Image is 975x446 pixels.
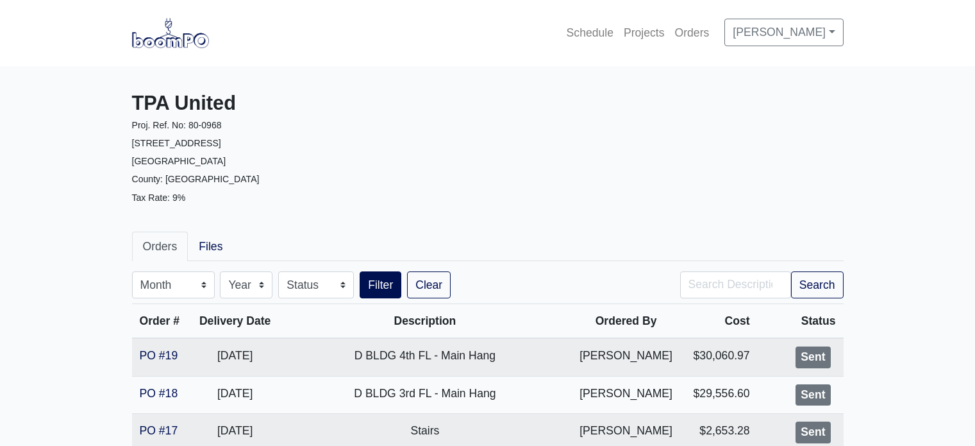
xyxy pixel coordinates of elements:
a: PO #18 [140,387,178,400]
a: PO #17 [140,424,178,437]
a: Clear [407,271,451,298]
td: D BLDG 3rd FL - Main Hang [280,376,569,414]
th: Description [280,304,569,339]
td: [PERSON_NAME] [570,376,683,414]
a: PO #19 [140,349,178,362]
td: [PERSON_NAME] [570,338,683,376]
a: Schedule [562,19,619,47]
th: Delivery Date [190,304,280,339]
td: D BLDG 4th FL - Main Hang [280,338,569,376]
small: [GEOGRAPHIC_DATA] [132,156,226,166]
button: Filter [360,271,401,298]
small: Tax Rate: 9% [132,193,186,203]
th: Status [758,304,844,339]
button: Search [791,271,844,298]
small: [STREET_ADDRESS] [132,138,221,148]
th: Order # [132,304,190,339]
td: [DATE] [190,376,280,414]
small: Proj. Ref. No: 80-0968 [132,120,222,130]
td: $29,556.60 [683,376,758,414]
a: [PERSON_NAME] [724,19,843,46]
a: Files [188,232,233,261]
div: Sent [796,422,830,443]
div: Sent [796,347,830,368]
a: Orders [132,232,188,261]
th: Ordered By [570,304,683,339]
a: Orders [670,19,715,47]
a: Projects [619,19,670,47]
td: [DATE] [190,338,280,376]
input: Search [680,271,791,298]
img: boomPO [132,18,209,47]
small: County: [GEOGRAPHIC_DATA] [132,174,260,184]
div: Sent [796,384,830,406]
th: Cost [683,304,758,339]
h3: TPA United [132,92,478,116]
td: $30,060.97 [683,338,758,376]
